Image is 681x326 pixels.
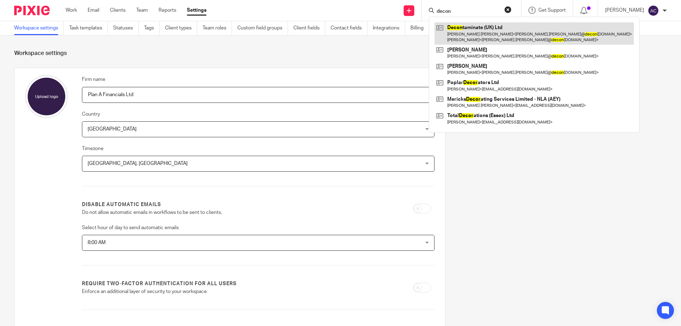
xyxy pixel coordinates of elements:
a: Clients [110,7,126,14]
p: Do not allow automatic emails in workflows to be sent to clients. [82,209,313,216]
button: Clear [504,6,511,13]
a: Team [136,7,148,14]
a: Client types [165,21,197,35]
span: [GEOGRAPHIC_DATA], [GEOGRAPHIC_DATA] [88,161,188,166]
a: Settings [187,7,206,14]
a: Workspace settings [14,21,64,35]
span: 8:00 AM [88,240,106,245]
h1: Workspace settings [14,50,667,57]
a: Reports [159,7,176,14]
img: Pixie [14,6,50,15]
a: Task templates [69,21,108,35]
input: Name of your firm [82,87,434,103]
img: svg%3E [648,5,659,16]
label: Select hour of day to send automatic emails [82,224,179,231]
label: Timezone [82,145,104,152]
input: Search [436,9,500,15]
span: Get Support [538,8,566,13]
label: Country [82,111,100,118]
a: Client fields [293,21,325,35]
label: Require two-factor authentication for all users [82,280,237,287]
a: Team roles [203,21,232,35]
p: Enforce an additional layer of security to your workspace [82,288,313,295]
a: Statuses [113,21,139,35]
a: Integrations [373,21,405,35]
span: [GEOGRAPHIC_DATA] [88,127,137,132]
a: Tags [144,21,160,35]
a: Custom field groups [237,21,288,35]
a: Billing [410,21,429,35]
p: [PERSON_NAME] [605,7,644,14]
label: Firm name [82,76,105,83]
a: Contact fields [331,21,367,35]
a: Work [66,7,77,14]
label: Disable automatic emails [82,201,161,208]
a: Email [88,7,99,14]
